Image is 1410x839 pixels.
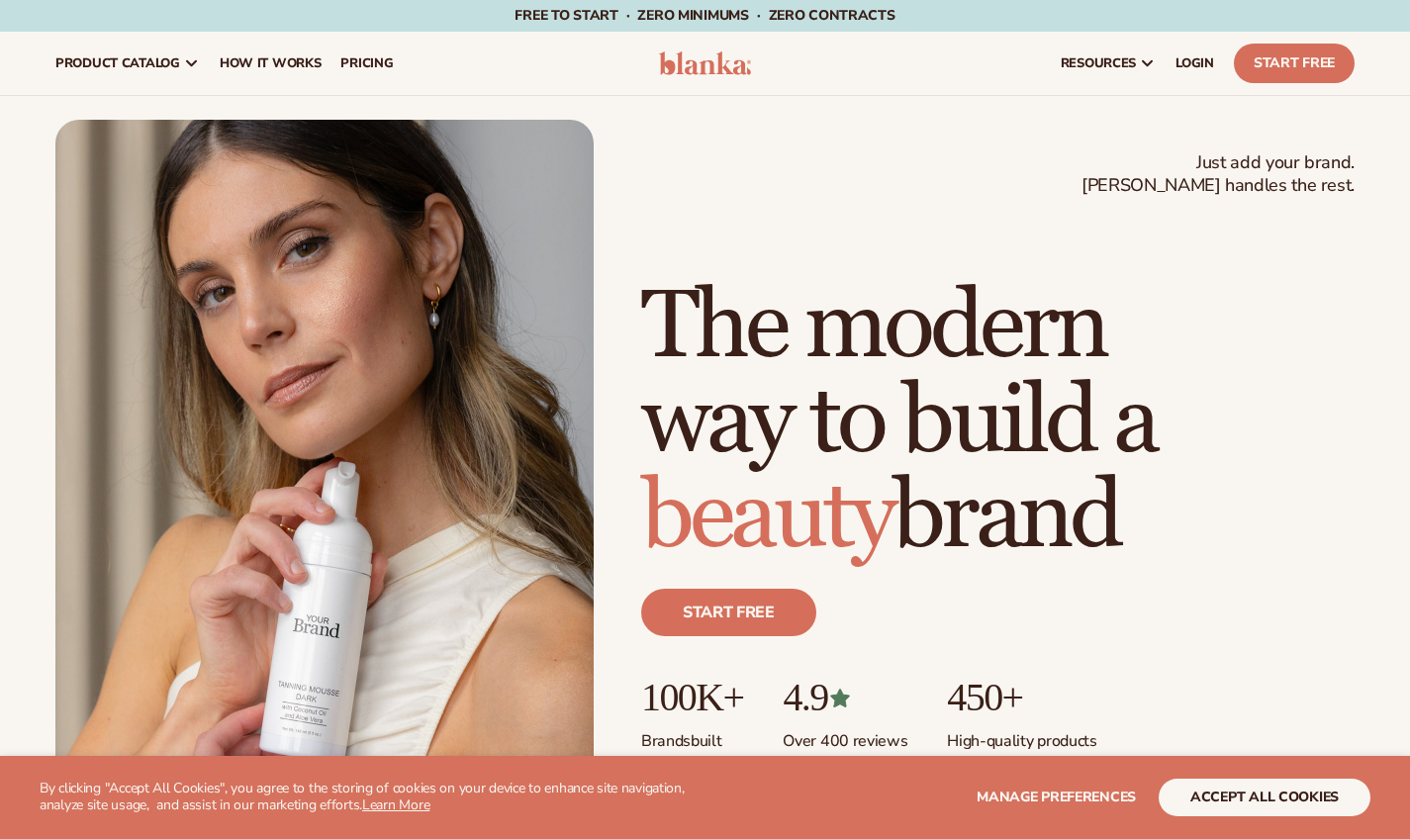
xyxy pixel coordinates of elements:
h1: The modern way to build a brand [641,280,1355,565]
p: 4.9 [783,676,907,719]
button: Manage preferences [977,779,1136,816]
img: logo [659,51,752,75]
p: Brands built [641,719,743,752]
a: How It Works [210,32,331,95]
span: Just add your brand. [PERSON_NAME] handles the rest. [1081,151,1355,198]
a: Start free [641,589,816,636]
a: product catalog [46,32,210,95]
button: accept all cookies [1159,779,1370,816]
a: Learn More [362,795,429,814]
span: beauty [641,459,893,575]
a: pricing [330,32,403,95]
p: 100K+ [641,676,743,719]
span: LOGIN [1175,55,1214,71]
span: pricing [340,55,393,71]
span: product catalog [55,55,180,71]
p: By clicking "Accept All Cookies", you agree to the storing of cookies on your device to enhance s... [40,781,730,814]
a: resources [1051,32,1166,95]
span: How It Works [220,55,322,71]
a: Start Free [1234,44,1355,83]
p: 450+ [947,676,1096,719]
span: Free to start · ZERO minimums · ZERO contracts [515,6,894,25]
a: LOGIN [1166,32,1224,95]
img: Female holding tanning mousse. [55,120,594,798]
p: Over 400 reviews [783,719,907,752]
span: resources [1061,55,1136,71]
span: Manage preferences [977,788,1136,806]
p: High-quality products [947,719,1096,752]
